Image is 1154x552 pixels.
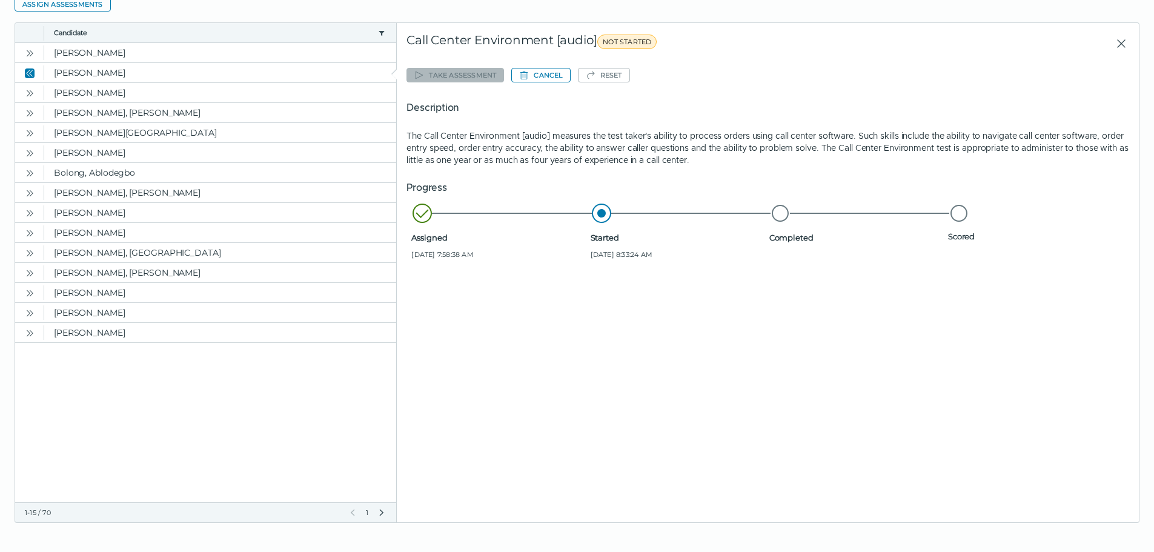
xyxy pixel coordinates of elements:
[406,33,884,55] div: Call Center Environment [audio]
[22,65,37,80] button: Close
[44,83,396,102] clr-dg-cell: [PERSON_NAME]
[54,28,373,38] button: Candidate
[44,183,396,202] clr-dg-cell: [PERSON_NAME], [PERSON_NAME]
[365,508,370,517] span: 1
[25,328,35,338] cds-icon: Open
[22,45,37,60] button: Open
[25,248,35,258] cds-icon: Open
[769,233,943,242] span: Completed
[25,48,35,58] cds-icon: Open
[348,508,357,517] button: Previous Page
[406,101,1129,115] h5: Description
[22,245,37,260] button: Open
[411,233,585,242] span: Assigned
[377,28,386,38] button: candidate filter
[25,88,35,98] cds-icon: Open
[1106,33,1129,55] button: Close
[948,231,1122,241] span: Scored
[44,323,396,342] clr-dg-cell: [PERSON_NAME]
[25,108,35,118] cds-icon: Open
[25,308,35,318] cds-icon: Open
[22,225,37,240] button: Open
[44,303,396,322] clr-dg-cell: [PERSON_NAME]
[44,243,396,262] clr-dg-cell: [PERSON_NAME], [GEOGRAPHIC_DATA]
[22,125,37,140] button: Open
[22,185,37,200] button: Open
[597,35,657,49] span: NOT STARTED
[44,123,396,142] clr-dg-cell: [PERSON_NAME][GEOGRAPHIC_DATA]
[511,68,570,82] button: Cancel
[406,181,1129,195] h5: Progress
[44,143,396,162] clr-dg-cell: [PERSON_NAME]
[411,250,585,259] span: [DATE] 7:58:38 AM
[591,250,764,259] span: [DATE] 8:33:24 AM
[44,223,396,242] clr-dg-cell: [PERSON_NAME]
[22,305,37,320] button: Open
[44,163,396,182] clr-dg-cell: Bolong, Ablodegbo
[22,165,37,180] button: Open
[406,130,1129,166] p: The Call Center Environment [audio] measures the test taker's ability to process orders using cal...
[25,188,35,198] cds-icon: Open
[22,205,37,220] button: Open
[25,268,35,278] cds-icon: Open
[44,103,396,122] clr-dg-cell: [PERSON_NAME], [PERSON_NAME]
[406,68,504,82] button: Take assessment
[25,128,35,138] cds-icon: Open
[25,168,35,178] cds-icon: Open
[25,148,35,158] cds-icon: Open
[25,508,340,517] div: 1-15 / 70
[44,43,396,62] clr-dg-cell: [PERSON_NAME]
[44,283,396,302] clr-dg-cell: [PERSON_NAME]
[25,288,35,298] cds-icon: Open
[25,208,35,218] cds-icon: Open
[22,85,37,100] button: Open
[22,265,37,280] button: Open
[44,63,396,82] clr-dg-cell: [PERSON_NAME]
[22,285,37,300] button: Open
[22,325,37,340] button: Open
[25,228,35,238] cds-icon: Open
[25,68,35,78] cds-icon: Close
[44,263,396,282] clr-dg-cell: [PERSON_NAME], [PERSON_NAME]
[578,68,630,82] button: Reset
[591,233,764,242] span: Started
[377,508,386,517] button: Next Page
[44,203,396,222] clr-dg-cell: [PERSON_NAME]
[22,105,37,120] button: Open
[22,145,37,160] button: Open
